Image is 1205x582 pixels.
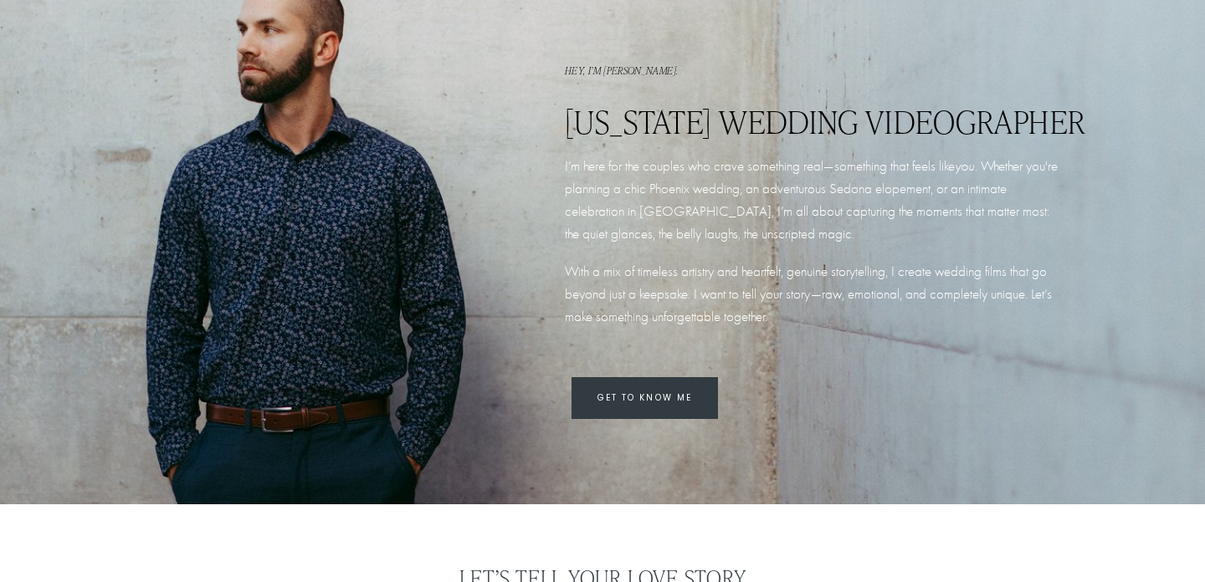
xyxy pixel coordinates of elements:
span: [US_STATE] WEDDING VIDEOGRAPHER [565,100,1085,141]
a: GET TO KNOW ME [572,377,718,419]
span: I’m here for the couples who crave something real—something that feels like . Whether you're plan... [565,158,1061,242]
em: you [955,158,975,174]
span: With a mix of timeless artistry and heartfelt, genuine storytelling, I create wedding films that ... [565,263,1055,324]
em: Hey, I’m [PERSON_NAME]. [565,64,678,77]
